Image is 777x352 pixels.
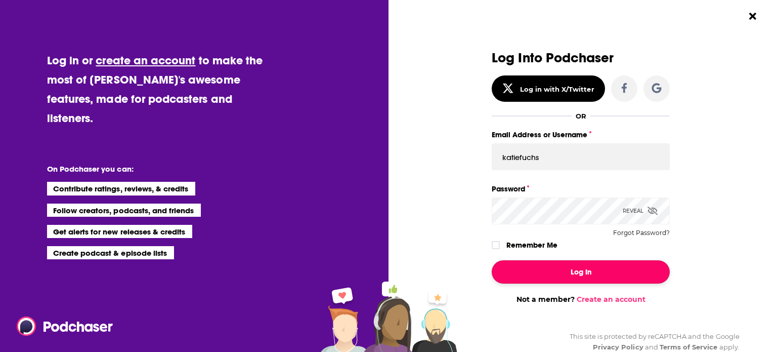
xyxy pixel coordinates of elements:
li: Follow creators, podcasts, and friends [47,204,201,217]
a: Privacy Policy [593,343,643,351]
li: Get alerts for new releases & credits [47,225,192,238]
button: Log In [492,260,670,284]
label: Password [492,182,670,195]
input: Email Address or Username [492,143,670,171]
a: Create an account [577,295,645,304]
img: Podchaser - Follow, Share and Rate Podcasts [17,317,114,336]
div: Not a member? [492,295,670,304]
button: Log in with X/Twitter [492,75,605,102]
h3: Log Into Podchaser [492,51,670,65]
a: Terms of Service [660,343,718,351]
button: Forgot Password? [613,229,670,237]
button: Close Button [743,7,762,26]
div: OR [576,112,586,120]
li: Contribute ratings, reviews, & credits [47,182,196,195]
div: Log in with X/Twitter [520,85,594,93]
a: Podchaser - Follow, Share and Rate Podcasts [17,317,106,336]
li: Create podcast & episode lists [47,246,174,259]
li: On Podchaser you can: [47,164,249,174]
div: Reveal [623,198,658,224]
label: Email Address or Username [492,128,670,141]
a: create an account [96,53,195,67]
label: Remember Me [506,239,557,252]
